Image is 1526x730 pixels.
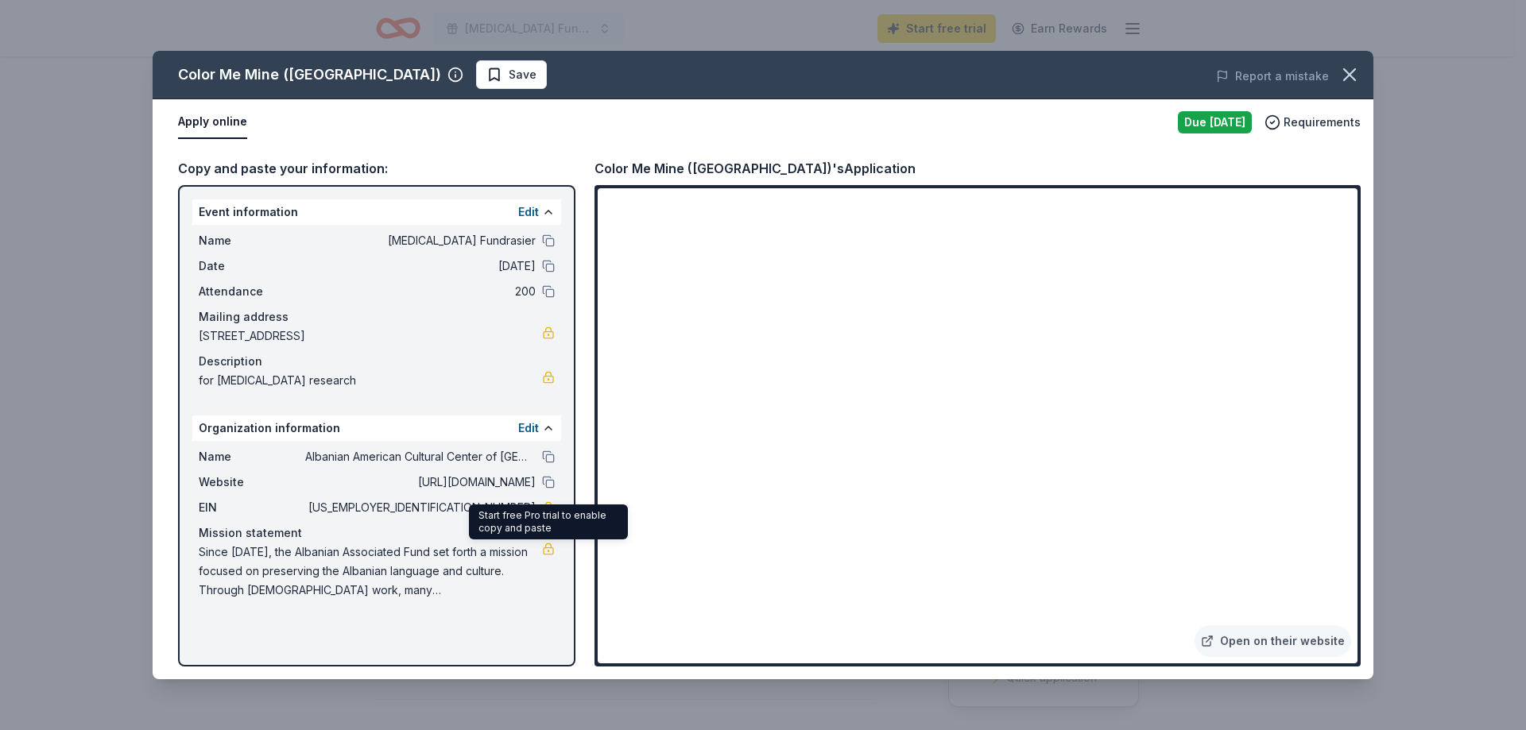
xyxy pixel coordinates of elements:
div: Description [199,352,555,371]
span: Attendance [199,282,305,301]
button: Apply online [178,106,247,139]
div: Color Me Mine ([GEOGRAPHIC_DATA])'s Application [595,158,916,179]
span: [MEDICAL_DATA] Fundrasier [305,231,536,250]
a: Open on their website [1195,625,1351,657]
div: Copy and paste your information: [178,158,575,179]
span: [STREET_ADDRESS] [199,326,542,346]
div: Event information [192,199,561,225]
span: Albanian American Cultural Center of [GEOGRAPHIC_DATA], [GEOGRAPHIC_DATA] [305,447,536,466]
button: Edit [518,203,539,222]
span: Requirements [1284,113,1361,132]
div: Due [DATE] [1178,111,1252,133]
div: Start free Pro trial to enable copy and paste [469,504,628,539]
button: Report a mistake [1216,67,1329,86]
span: Name [199,447,305,466]
span: Date [199,257,305,276]
div: Mailing address [199,307,555,326]
span: Since [DATE], the Albanian Associated Fund set forth a mission focused on preserving the Albanian... [199,543,542,600]
span: [US_EMPLOYER_IDENTIFICATION_NUMBER] [305,498,536,517]
span: for [MEDICAL_DATA] research [199,371,542,390]
span: 200 [305,282,536,301]
span: [URL][DOMAIN_NAME] [305,473,536,492]
div: Mission statement [199,523,555,543]
button: Requirements [1265,113,1361,132]
span: Name [199,231,305,250]
button: Edit [518,419,539,438]
div: Organization information [192,415,561,441]
span: Website [199,473,305,492]
div: Color Me Mine ([GEOGRAPHIC_DATA]) [178,62,441,87]
span: Save [509,65,536,84]
span: EIN [199,498,305,517]
span: [DATE] [305,257,536,276]
button: Save [476,60,547,89]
